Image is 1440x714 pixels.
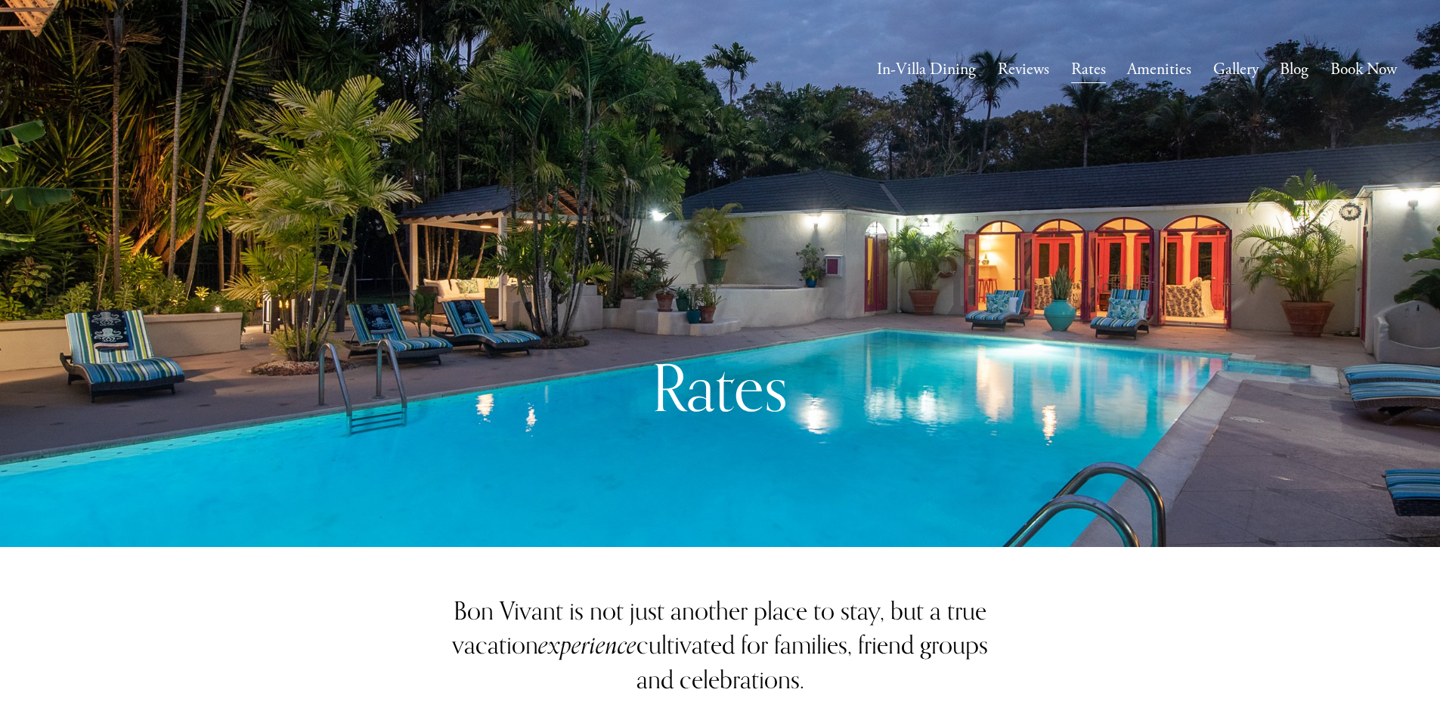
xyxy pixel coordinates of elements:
[538,625,636,666] em: experience
[877,55,976,85] a: In-Villa Dining
[998,55,1049,85] a: Reviews
[1071,55,1106,85] a: Rates
[1127,55,1191,85] a: Amenities
[441,594,1000,697] h3: Bon Vivant is not just another place to stay, but a true vacation cultivated for families, friend...
[554,348,886,427] h1: Rates
[1213,55,1259,85] a: Gallery
[1330,55,1397,85] a: Book Now
[1280,55,1308,85] a: Blog
[43,43,204,97] img: Caribbean Vacation Rental | Bon Vivant Villa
